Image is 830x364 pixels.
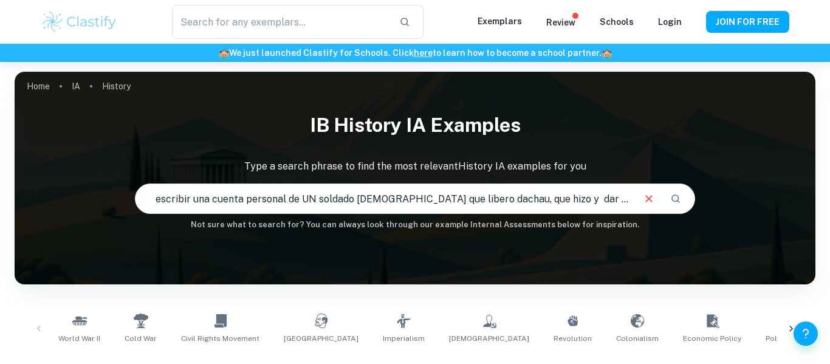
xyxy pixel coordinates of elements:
[794,321,818,346] button: Help and Feedback
[172,5,389,39] input: Search for any exemplars...
[102,80,131,93] p: History
[616,333,659,344] span: Colonialism
[41,10,118,34] img: Clastify logo
[637,187,660,210] button: Clear
[284,333,358,344] span: [GEOGRAPHIC_DATA]
[15,219,815,231] h6: Not sure what to search for? You can always look through our example Internal Assessments below f...
[600,17,634,27] a: Schools
[414,48,433,58] a: here
[554,333,592,344] span: Revolution
[602,48,612,58] span: 🏫
[2,46,828,60] h6: We just launched Clastify for Schools. Click to learn how to become a school partner.
[478,15,522,28] p: Exemplars
[181,333,259,344] span: Civil Rights Movement
[658,17,682,27] a: Login
[449,333,529,344] span: [DEMOGRAPHIC_DATA]
[706,11,789,33] button: JOIN FOR FREE
[72,78,80,95] a: IA
[135,182,633,216] input: E.g. Nazi Germany, atomic bomb, USA politics...
[383,333,425,344] span: Imperialism
[665,188,686,209] button: Search
[15,106,815,145] h1: IB History IA examples
[683,333,741,344] span: Economic Policy
[15,159,815,174] p: Type a search phrase to find the most relevant History IA examples for you
[546,16,575,29] p: Review
[219,48,229,58] span: 🏫
[125,333,157,344] span: Cold War
[58,333,100,344] span: World War II
[27,78,50,95] a: Home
